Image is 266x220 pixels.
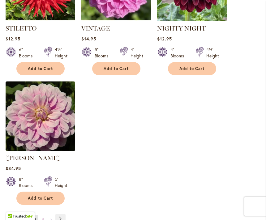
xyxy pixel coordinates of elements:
[170,47,188,59] div: 4" Blooms
[81,25,110,32] a: VINTAGE
[6,81,75,151] img: Randi Dawn
[19,47,36,59] div: 6" Blooms
[55,47,67,59] div: 4½' Height
[81,36,96,42] span: $14.95
[157,36,172,42] span: $12.95
[6,17,75,23] a: STILETTO
[6,36,20,42] span: $12.95
[179,66,205,71] span: Add to Cart
[157,17,227,23] a: Nighty Night
[104,66,129,71] span: Add to Cart
[6,25,36,32] a: STILETTO
[6,146,75,152] a: Randi Dawn
[28,66,53,71] span: Add to Cart
[16,62,65,75] button: Add to Cart
[28,196,53,201] span: Add to Cart
[6,165,21,171] span: $34.95
[131,47,143,59] div: 4' Height
[5,198,22,215] iframe: Launch Accessibility Center
[81,17,151,23] a: VINTAGE
[168,62,216,75] button: Add to Cart
[16,192,65,205] button: Add to Cart
[6,154,61,162] a: [PERSON_NAME]
[95,47,112,59] div: 5" Blooms
[55,176,67,189] div: 5' Height
[157,25,206,32] a: NIGHTY NIGHT
[92,62,140,75] button: Add to Cart
[206,47,219,59] div: 4½' Height
[19,176,36,189] div: 8" Blooms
